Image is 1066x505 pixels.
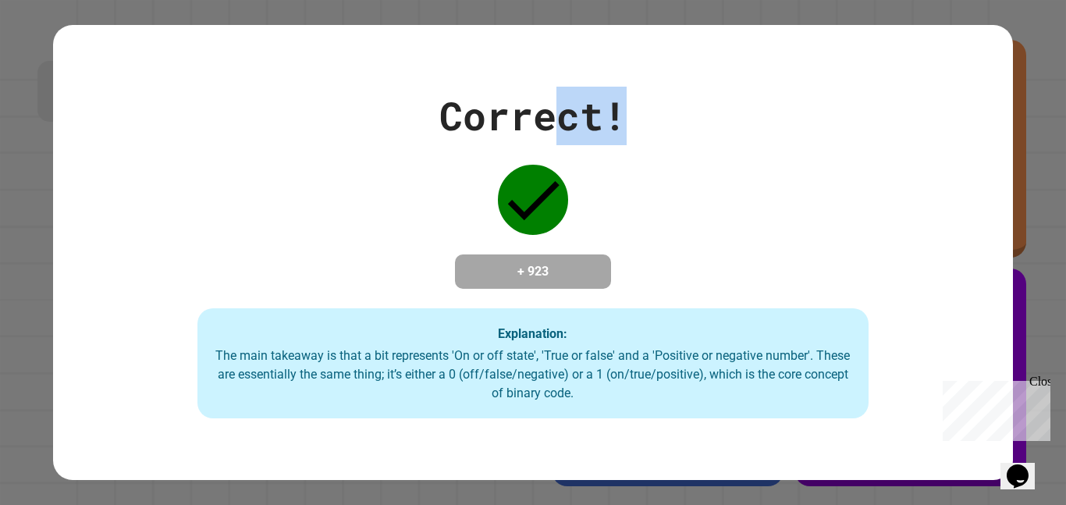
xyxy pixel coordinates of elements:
[1000,443,1050,489] iframe: chat widget
[6,6,108,99] div: Chat with us now!Close
[439,87,627,145] div: Correct!
[213,347,854,403] div: The main takeaway is that a bit represents 'On or off state', 'True or false' and a 'Positive or ...
[498,325,567,340] strong: Explanation:
[471,262,595,281] h4: + 923
[936,375,1050,441] iframe: chat widget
